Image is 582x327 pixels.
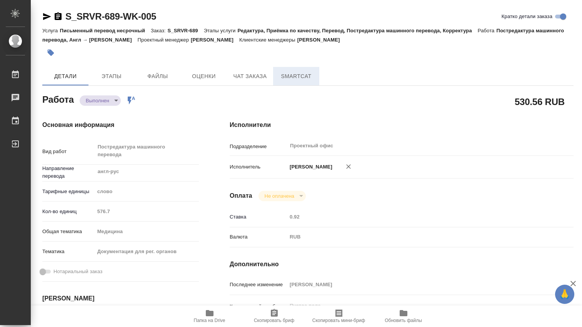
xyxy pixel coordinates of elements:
span: Чат заказа [232,72,268,81]
p: Вид работ [42,148,95,155]
h4: Дополнительно [230,260,574,269]
p: S_SRVR-689 [167,28,203,33]
input: Пустое поле [95,206,199,217]
button: Добавить тэг [42,44,59,61]
p: Тарифные единицы [42,188,95,195]
span: Оценки [185,72,222,81]
span: Этапы [93,72,130,81]
button: Папка на Drive [177,305,242,327]
p: Кол-во единиц [42,208,95,215]
h2: 530.56 RUB [515,95,565,108]
div: Документация для рег. органов [95,245,199,258]
p: Письменный перевод несрочный [60,28,151,33]
p: Ставка [230,213,287,221]
span: Папка на Drive [194,318,225,323]
p: [PERSON_NAME] [297,37,346,43]
p: Услуга [42,28,60,33]
p: Редактура, Приёмка по качеству, Перевод, Постредактура машинного перевода, Корректура [237,28,477,33]
button: Скопировать бриф [242,305,307,327]
p: Направление перевода [42,165,95,180]
span: Скопировать бриф [254,318,294,323]
h4: Оплата [230,191,252,200]
p: Валюта [230,233,287,241]
h2: Работа [42,92,74,106]
span: Кратко детали заказа [502,13,552,20]
p: Тематика [42,248,95,255]
span: Детали [47,72,84,81]
button: Выполнен [83,97,112,104]
p: [PERSON_NAME] [287,163,332,171]
p: Исполнитель [230,163,287,171]
span: Обновить файлы [385,318,422,323]
input: Пустое поле [287,211,545,222]
button: Скопировать ссылку [53,12,63,21]
p: Этапы услуги [204,28,238,33]
div: слово [95,185,199,198]
input: Пустое поле [287,279,545,290]
span: Нотариальный заказ [53,268,102,275]
button: Скопировать мини-бриф [307,305,371,327]
button: 🙏 [555,285,574,304]
h4: Основная информация [42,120,199,130]
p: Работа [478,28,497,33]
span: Скопировать мини-бриф [312,318,365,323]
p: Общая тематика [42,228,95,235]
p: Подразделение [230,143,287,150]
p: Комментарий к работе [230,303,287,310]
span: Файлы [139,72,176,81]
span: 🙏 [558,286,571,302]
div: RUB [287,230,545,244]
div: Выполнен [258,191,306,201]
p: Последнее изменение [230,281,287,289]
button: Скопировать ссылку для ЯМессенджера [42,12,52,21]
button: Обновить файлы [371,305,436,327]
div: Медицина [95,225,199,238]
p: Проектный менеджер [138,37,191,43]
h4: Исполнители [230,120,574,130]
h4: [PERSON_NAME] [42,294,199,303]
p: [PERSON_NAME] [191,37,239,43]
div: Выполнен [80,95,121,106]
span: SmartCat [278,72,315,81]
button: Не оплачена [262,193,297,199]
p: Заказ: [151,28,167,33]
a: S_SRVR-689-WK-005 [65,11,156,22]
button: Удалить исполнителя [340,158,357,175]
p: Клиентские менеджеры [239,37,297,43]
